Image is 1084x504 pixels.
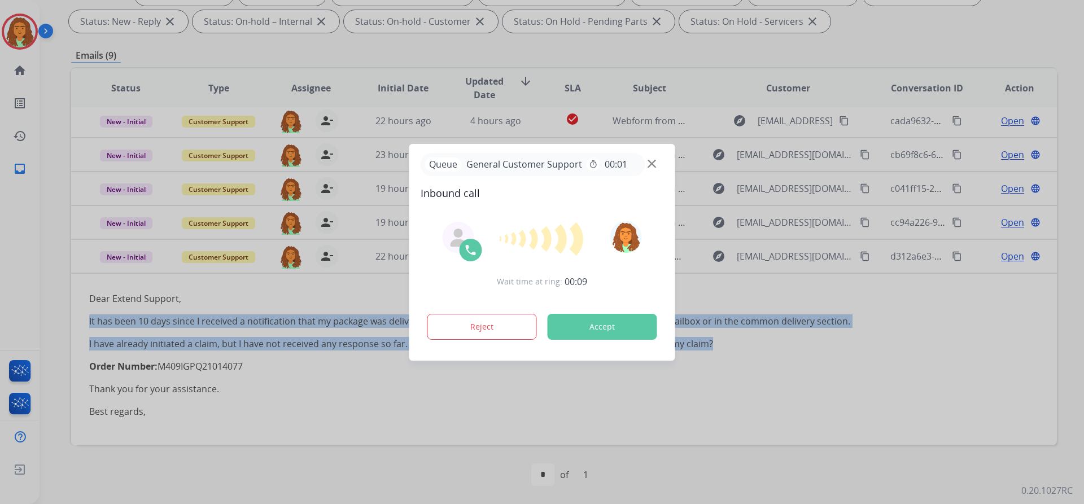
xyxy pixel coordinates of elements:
[427,314,537,340] button: Reject
[548,314,657,340] button: Accept
[1021,484,1073,497] p: 0.20.1027RC
[464,243,478,257] img: call-icon
[565,275,587,288] span: 00:09
[421,185,664,201] span: Inbound call
[425,157,462,172] p: Queue
[610,221,641,253] img: avatar
[449,229,467,247] img: agent-avatar
[462,157,587,171] span: General Customer Support
[605,157,627,171] span: 00:01
[497,276,562,287] span: Wait time at ring:
[648,159,656,168] img: close-button
[589,160,598,169] mat-icon: timer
